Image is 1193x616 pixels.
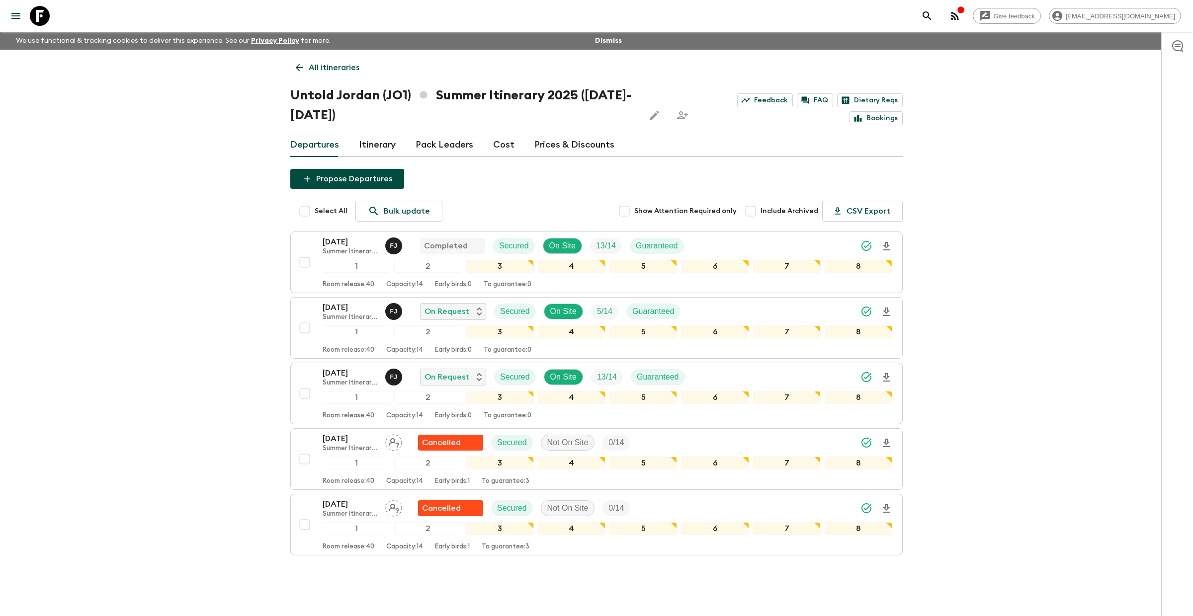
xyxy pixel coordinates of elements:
p: Capacity: 14 [386,477,423,485]
span: Select All [315,206,347,216]
div: 2 [394,260,462,273]
div: 1 [323,457,390,469]
div: Trip Fill [590,238,622,254]
p: Secured [497,502,527,514]
div: 8 [825,457,892,469]
div: 3 [466,325,534,338]
div: Trip Fill [591,369,623,385]
div: Flash Pack cancellation [418,500,483,516]
span: Give feedback [988,12,1040,20]
svg: Download Onboarding [880,306,892,318]
p: 5 / 14 [597,306,612,317]
div: 7 [753,325,821,338]
div: 3 [466,260,534,273]
button: [DATE]Summer Itinerary 2025 ([DATE]-[DATE])Fadi JaberCompletedSecuredOn SiteTrip FillGuaranteed12... [290,231,903,293]
div: 7 [753,260,821,273]
div: 8 [825,260,892,273]
button: menu [6,6,26,26]
div: Trip Fill [591,304,618,319]
button: [DATE]Summer Itinerary 2025 ([DATE]-[DATE])Fadi JaberOn RequestSecuredOn SiteTrip FillGuaranteed1... [290,297,903,359]
p: To guarantee: 3 [482,543,529,551]
div: 2 [394,457,462,469]
a: Departures [290,133,339,157]
div: 8 [825,391,892,404]
p: Not On Site [547,502,589,514]
div: 4 [538,391,605,404]
p: Early birds: 0 [435,346,472,354]
p: 13 / 14 [597,371,617,383]
div: 2 [394,325,462,338]
p: Early birds: 0 [435,412,472,420]
span: Fadi Jaber [385,372,404,380]
a: Itinerary [359,133,396,157]
p: Summer Itinerary 2025 ([DATE]-[DATE]) [323,313,377,321]
button: [DATE]Summer Itinerary 2025 ([DATE]-[DATE])Assign pack leaderFlash Pack cancellationSecuredNot On... [290,428,903,490]
p: Secured [500,371,530,383]
p: 13 / 14 [596,240,616,252]
p: On Request [425,306,469,317]
p: To guarantee: 0 [484,346,531,354]
p: [DATE] [323,433,377,445]
div: [EMAIL_ADDRESS][DOMAIN_NAME] [1049,8,1181,24]
span: Fadi Jaber [385,306,404,314]
p: On Site [550,371,577,383]
div: 6 [681,260,749,273]
p: Capacity: 14 [386,346,423,354]
p: Capacity: 14 [386,543,423,551]
a: Prices & Discounts [534,133,614,157]
p: To guarantee: 0 [484,281,531,289]
p: Room release: 40 [323,412,374,420]
div: Secured [494,369,536,385]
p: All itineraries [309,62,359,74]
div: 6 [681,325,749,338]
button: FJ [385,369,404,385]
svg: Synced Successfully [860,240,872,252]
div: 8 [825,325,892,338]
span: Fadi Jaber [385,240,404,248]
p: To guarantee: 3 [482,477,529,485]
div: 5 [609,325,677,338]
div: Secured [493,238,535,254]
div: 5 [609,391,677,404]
div: 2 [394,391,462,404]
a: Cost [493,133,514,157]
div: 6 [681,457,749,469]
div: 7 [753,391,821,404]
div: 5 [609,260,677,273]
span: [EMAIL_ADDRESS][DOMAIN_NAME] [1060,12,1181,20]
a: Give feedback [973,8,1041,24]
span: Assign pack leader [385,437,402,445]
button: [DATE]Summer Itinerary 2025 ([DATE]-[DATE])Assign pack leaderFlash Pack cancellationSecuredNot On... [290,494,903,555]
div: On Site [544,304,583,319]
div: 5 [609,522,677,535]
p: Cancelled [422,437,461,449]
div: On Site [544,369,583,385]
svg: Synced Successfully [860,437,872,449]
a: All itineraries [290,58,365,77]
p: Secured [499,240,529,252]
button: Edit this itinerary [645,105,665,125]
p: Summer Itinerary 2025 ([DATE]-[DATE]) [323,379,377,387]
svg: Synced Successfully [860,502,872,514]
p: Room release: 40 [323,281,374,289]
span: Share this itinerary [673,105,692,125]
p: [DATE] [323,236,377,248]
p: Early birds: 1 [435,543,470,551]
button: Dismiss [593,34,624,48]
div: 8 [825,522,892,535]
span: Assign pack leader [385,503,402,511]
div: 4 [538,260,605,273]
div: 6 [681,391,749,404]
div: Trip Fill [602,435,630,451]
div: 1 [323,391,390,404]
div: 4 [538,325,605,338]
div: 5 [609,457,677,469]
a: Bulk update [355,201,442,222]
button: CSV Export [822,201,903,222]
div: On Site [543,238,582,254]
p: Not On Site [547,437,589,449]
p: Completed [424,240,468,252]
div: 1 [323,522,390,535]
p: [DATE] [323,498,377,510]
a: Dietary Reqs [837,93,903,107]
